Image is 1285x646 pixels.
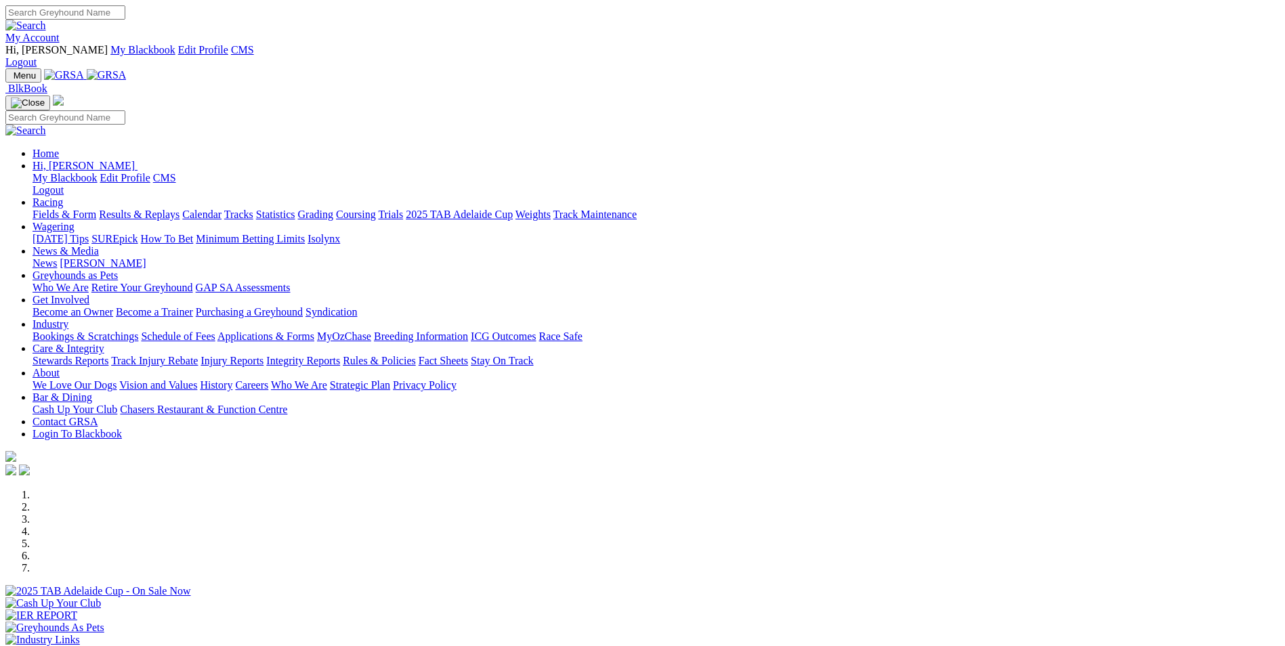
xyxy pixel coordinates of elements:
img: logo-grsa-white.png [53,95,64,106]
a: Strategic Plan [330,379,390,391]
a: We Love Our Dogs [33,379,117,391]
img: IER REPORT [5,609,77,622]
a: Bar & Dining [33,391,92,403]
a: Edit Profile [178,44,228,56]
img: GRSA [87,69,127,81]
div: My Account [5,44,1280,68]
a: Become an Owner [33,306,113,318]
input: Search [5,5,125,20]
img: Industry Links [5,634,80,646]
a: Breeding Information [374,330,468,342]
a: Contact GRSA [33,416,98,427]
a: ICG Outcomes [471,330,536,342]
a: 2025 TAB Adelaide Cup [406,209,513,220]
a: History [200,379,232,391]
img: 2025 TAB Adelaide Cup - On Sale Now [5,585,191,597]
a: Logout [33,184,64,196]
img: Close [11,98,45,108]
a: Who We Are [271,379,327,391]
a: How To Bet [141,233,194,244]
a: Purchasing a Greyhound [196,306,303,318]
span: Hi, [PERSON_NAME] [33,160,135,171]
a: Fields & Form [33,209,96,220]
a: CMS [153,172,176,184]
a: SUREpick [91,233,138,244]
a: Minimum Betting Limits [196,233,305,244]
a: Racing [33,196,63,208]
a: Get Involved [33,294,89,305]
a: My Blackbook [33,172,98,184]
a: Trials [378,209,403,220]
a: Track Injury Rebate [111,355,198,366]
a: Login To Blackbook [33,428,122,439]
span: BlkBook [8,83,47,94]
img: Search [5,20,46,32]
a: Applications & Forms [217,330,314,342]
button: Toggle navigation [5,95,50,110]
img: Greyhounds As Pets [5,622,104,634]
a: News [33,257,57,269]
div: Industry [33,330,1280,343]
div: Wagering [33,233,1280,245]
a: Chasers Restaurant & Function Centre [120,404,287,415]
a: Hi, [PERSON_NAME] [33,160,138,171]
div: Bar & Dining [33,404,1280,416]
a: Grading [298,209,333,220]
a: News & Media [33,245,99,257]
span: Menu [14,70,36,81]
a: Injury Reports [201,355,264,366]
a: BlkBook [5,83,47,94]
a: [PERSON_NAME] [60,257,146,269]
a: Integrity Reports [266,355,340,366]
a: Industry [33,318,68,330]
span: Hi, [PERSON_NAME] [5,44,108,56]
a: Wagering [33,221,75,232]
a: Stewards Reports [33,355,108,366]
a: Logout [5,56,37,68]
a: [DATE] Tips [33,233,89,244]
a: My Account [5,32,60,43]
a: Rules & Policies [343,355,416,366]
a: Track Maintenance [553,209,637,220]
a: Isolynx [308,233,340,244]
a: Vision and Values [119,379,197,391]
input: Search [5,110,125,125]
div: Get Involved [33,306,1280,318]
a: Tracks [224,209,253,220]
img: Cash Up Your Club [5,597,101,609]
a: GAP SA Assessments [196,282,291,293]
a: Race Safe [539,330,582,342]
div: Racing [33,209,1280,221]
a: Become a Trainer [116,306,193,318]
img: logo-grsa-white.png [5,451,16,462]
a: Who We Are [33,282,89,293]
a: Cash Up Your Club [33,404,117,415]
a: Edit Profile [100,172,150,184]
a: Home [33,148,59,159]
a: Greyhounds as Pets [33,270,118,281]
a: Bookings & Scratchings [33,330,138,342]
a: Results & Replays [99,209,180,220]
a: Care & Integrity [33,343,104,354]
img: twitter.svg [19,465,30,475]
a: My Blackbook [110,44,175,56]
a: Privacy Policy [393,379,457,391]
div: Greyhounds as Pets [33,282,1280,294]
div: About [33,379,1280,391]
a: Schedule of Fees [141,330,215,342]
a: Statistics [256,209,295,220]
div: Care & Integrity [33,355,1280,367]
div: Hi, [PERSON_NAME] [33,172,1280,196]
a: About [33,367,60,379]
div: News & Media [33,257,1280,270]
a: Retire Your Greyhound [91,282,193,293]
img: Search [5,125,46,137]
img: GRSA [44,69,84,81]
a: CMS [231,44,254,56]
a: MyOzChase [317,330,371,342]
a: Stay On Track [471,355,533,366]
a: Careers [235,379,268,391]
a: Calendar [182,209,222,220]
a: Weights [515,209,551,220]
a: Fact Sheets [419,355,468,366]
